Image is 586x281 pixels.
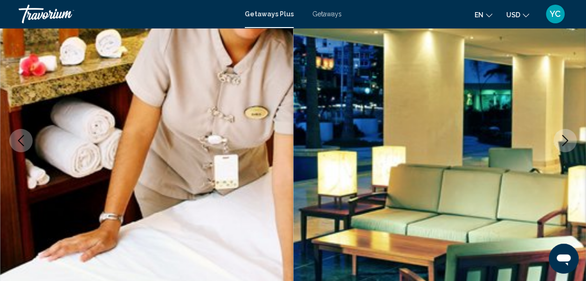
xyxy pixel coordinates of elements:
[543,4,567,24] button: User Menu
[245,10,294,18] a: Getaways Plus
[9,129,33,152] button: Previous image
[475,8,492,21] button: Change language
[550,9,561,19] span: YC
[19,5,235,23] a: Travorium
[506,11,520,19] span: USD
[475,11,483,19] span: en
[506,8,529,21] button: Change currency
[312,10,342,18] a: Getaways
[553,129,577,152] button: Next image
[549,244,579,274] iframe: Button to launch messaging window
